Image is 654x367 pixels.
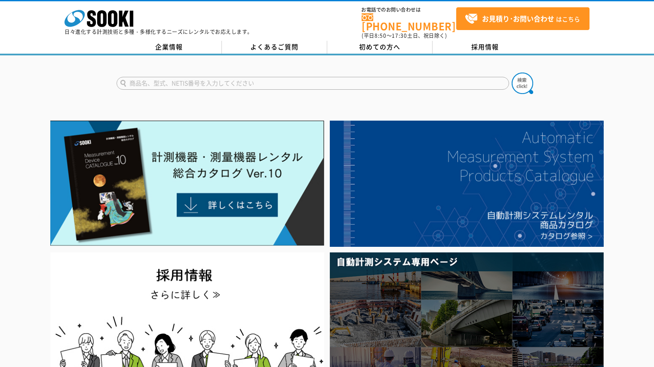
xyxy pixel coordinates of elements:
span: お電話でのお問い合わせは [362,7,456,12]
strong: お見積り･お問い合わせ [482,13,554,24]
a: お見積り･お問い合わせはこちら [456,7,590,30]
a: 初めての方へ [327,41,433,54]
span: (平日 ～ 土日、祝日除く) [362,32,447,39]
span: はこちら [465,12,580,25]
input: 商品名、型式、NETIS番号を入力してください [117,77,509,90]
img: btn_search.png [512,73,533,94]
a: [PHONE_NUMBER] [362,13,456,31]
p: 日々進化する計測技術と多種・多様化するニーズにレンタルでお応えします。 [64,29,253,34]
span: 8:50 [375,32,387,39]
a: 企業情報 [117,41,222,54]
a: 採用情報 [433,41,538,54]
img: 自動計測システムカタログ [330,121,604,247]
img: Catalog Ver10 [50,121,324,246]
span: 17:30 [392,32,407,39]
a: よくあるご質問 [222,41,327,54]
span: 初めての方へ [359,42,400,52]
